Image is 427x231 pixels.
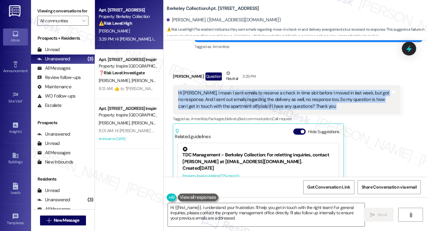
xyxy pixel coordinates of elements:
[99,120,132,126] span: [PERSON_NAME]
[167,27,193,32] strong: ⚠️ Risk Level: High
[31,35,95,41] div: Prospects + Residents
[99,78,132,83] span: [PERSON_NAME]
[28,68,29,72] span: •
[178,90,391,110] div: Hi [PERSON_NAME], I mean I sent emails to reserve a check in time slot before I moved in last wee...
[37,140,60,147] div: Unread
[37,102,61,109] div: Escalate
[175,129,211,140] div: Related guidelines
[99,63,156,69] div: Property: Inspire [GEOGRAPHIC_DATA]
[3,120,28,137] a: Insights •
[40,216,86,225] button: New Message
[22,98,23,102] span: •
[99,28,130,34] span: [PERSON_NAME]
[182,165,334,172] div: Created [DATE]
[377,211,387,218] span: Send
[37,197,70,203] div: Unanswered
[408,212,413,217] i: 
[357,180,421,194] button: Share Conversation via email
[37,131,70,137] div: Unanswered
[362,184,417,190] span: Share Conversation via email
[99,70,145,76] strong: ❓ Risk Level: Investigate
[132,120,163,126] span: [PERSON_NAME]
[37,74,81,81] div: Review follow-ups
[24,220,25,224] span: •
[3,89,28,106] a: Site Visit •
[99,56,156,63] div: Apt. [STREET_ADDRESS] Inspire Homes [GEOGRAPHIC_DATA]
[182,173,334,179] div: Property level guideline ( 72 % match)
[3,28,28,45] a: Inbox
[195,42,422,51] div: Tagged as:
[225,70,239,83] div: Neutral
[238,116,272,121] span: Bad communication ,
[47,218,51,223] i: 
[37,84,71,90] div: Maintenance
[241,73,256,80] div: 3:29 PM
[3,211,28,228] a: Templates •
[364,208,394,222] button: Send
[37,159,73,165] div: New Inbounds
[86,54,95,64] div: (3)
[303,180,354,194] button: Get Conversation Link
[168,203,365,226] textarea: Hi {{first_name}}, I understand your frustration. I'll help you get in touch with the right team!...
[37,56,70,62] div: Unanswered
[307,184,350,190] span: Get Conversation Link
[370,212,375,217] i: 
[167,5,259,12] b: Berkeley Collection: Apt. [STREET_ADDRESS]
[31,120,95,126] div: Prospects
[167,17,281,23] div: [PERSON_NAME]. ([EMAIL_ADDRESS][DOMAIN_NAME])
[31,176,95,182] div: Residents
[86,195,95,205] div: (3)
[99,105,156,112] div: Apt. [STREET_ADDRESS] Inspire Homes [GEOGRAPHIC_DATA]
[173,114,401,123] div: Tagged as:
[40,16,79,26] input: All communities
[99,20,132,26] strong: ⚠️ Risk Level: High
[37,65,70,72] div: All Messages
[272,116,292,121] span: Call request
[37,206,70,212] div: All Messages
[167,26,427,40] span: : The resident indicates they sent emails regarding move-in check-in and delivery arrangements bu...
[54,217,79,224] span: New Message
[205,72,222,80] div: Question
[173,70,401,85] div: [PERSON_NAME]
[182,147,334,165] div: TDC Management - Berkeley Collection: For reletting inquiries, contact [PERSON_NAME] at [EMAIL_AD...
[37,187,60,194] div: Unread
[3,181,28,198] a: Leads
[37,6,88,16] label: Viewing conversations for
[191,116,208,121] span: Amenities ,
[213,44,229,49] span: Amenities
[9,5,22,17] img: ResiDesk Logo
[99,112,156,118] div: Property: Inspire [GEOGRAPHIC_DATA]
[99,13,156,20] div: Property: Berkeley Collection
[208,116,238,121] span: Packages/delivery ,
[37,93,75,99] div: WO Follow-ups
[132,78,164,83] span: [PERSON_NAME]
[21,129,22,133] span: •
[82,18,85,23] i: 
[99,7,156,13] div: Apt. [STREET_ADDRESS]
[37,46,60,53] div: Unread
[308,129,339,135] label: Hide Suggestions
[98,135,157,143] div: Archived on [DATE]
[3,150,28,167] a: Buildings
[37,150,70,156] div: All Messages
